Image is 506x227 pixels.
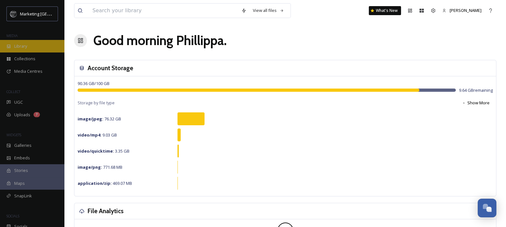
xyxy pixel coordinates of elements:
h1: Good morning Phillippa . [93,31,227,50]
strong: application/zip : [78,180,112,186]
span: 9.64 GB remaining [459,87,493,93]
input: Search your library [89,4,238,18]
strong: video/mp4 : [78,132,101,138]
span: Stories [14,167,28,174]
span: MEDIA [6,33,18,38]
span: Uploads [14,112,30,118]
div: 7 [33,112,40,117]
span: [PERSON_NAME] [450,7,482,13]
span: SnapLink [14,193,32,199]
span: Storage by file type [78,100,115,106]
span: 76.32 GB [78,116,121,122]
span: 9.03 GB [78,132,117,138]
span: 771.68 MB [78,164,122,170]
span: UGC [14,99,23,105]
a: View all files [250,4,287,17]
span: Library [14,43,27,49]
span: 90.36 GB / 100 GB [78,80,110,86]
span: WIDGETS [6,132,21,137]
span: Collections [14,56,35,62]
button: Show More [459,97,493,109]
strong: image/png : [78,164,102,170]
strong: image/jpeg : [78,116,103,122]
h3: File Analytics [88,206,124,216]
span: Embeds [14,155,30,161]
strong: video/quicktime : [78,148,114,154]
span: 3.35 GB [78,148,129,154]
a: [PERSON_NAME] [439,4,485,17]
span: 469.07 MB [78,180,132,186]
a: What's New [369,6,401,15]
span: COLLECT [6,89,20,94]
span: SOCIALS [6,213,19,218]
span: Maps [14,180,25,186]
span: Marketing [GEOGRAPHIC_DATA] [20,11,81,17]
span: Media Centres [14,68,43,74]
img: MC-Logo-01.svg [10,11,17,17]
span: Galleries [14,142,32,148]
button: Open Chat [478,199,496,217]
h3: Account Storage [88,63,133,73]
